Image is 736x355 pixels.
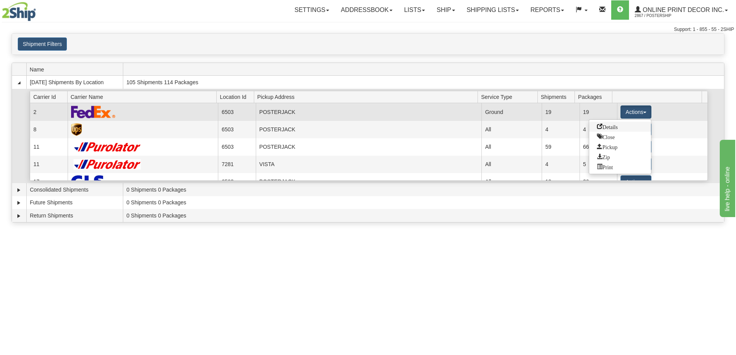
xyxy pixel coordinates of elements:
[123,76,724,89] td: 105 Shipments 114 Packages
[597,154,610,159] span: Zip
[256,173,482,190] td: POSTERJACK
[220,91,254,103] span: Location Id
[71,91,217,103] span: Carrier Name
[641,7,724,13] span: Online Print Decor Inc.
[71,123,82,136] img: UPS
[30,138,67,156] td: 11
[481,156,542,173] td: All
[542,173,579,190] td: 19
[30,156,67,173] td: 11
[481,121,542,138] td: All
[635,12,693,20] span: 2867 / PosterShip
[218,138,255,156] td: 6503
[256,103,482,121] td: POSTERJACK
[589,152,651,162] a: Zip and Download All Shipping Documents
[218,156,255,173] td: 7281
[26,209,123,222] td: Return Shipments
[431,0,461,20] a: Ship
[542,156,579,173] td: 4
[620,175,651,189] button: Actions
[289,0,335,20] a: Settings
[629,0,734,20] a: Online Print Decor Inc. 2867 / PosterShip
[481,138,542,156] td: All
[718,138,735,217] iframe: chat widget
[580,103,617,121] td: 19
[15,186,23,194] a: Expand
[589,162,651,172] a: Print or Download All Shipping Documents in one file
[33,91,67,103] span: Carrier Id
[26,183,123,196] td: Consolidated Shipments
[256,138,482,156] td: POSTERJACK
[123,209,724,222] td: 0 Shipments 0 Packages
[6,5,71,14] div: live help - online
[15,212,23,220] a: Expand
[580,121,617,138] td: 4
[256,121,482,138] td: POSTERJACK
[580,173,617,190] td: 20
[256,156,482,173] td: VISTA
[335,0,398,20] a: Addressbook
[597,134,615,139] span: Close
[2,26,734,33] div: Support: 1 - 855 - 55 - 2SHIP
[589,132,651,142] a: Close this group
[580,138,617,156] td: 66
[71,175,109,188] img: GLS Canada
[597,144,617,149] span: Pickup
[71,142,144,152] img: Purolator
[461,0,525,20] a: Shipping lists
[218,121,255,138] td: 6503
[542,138,579,156] td: 59
[218,103,255,121] td: 6503
[18,37,67,51] button: Shipment Filters
[580,156,617,173] td: 5
[218,173,255,190] td: 6503
[578,91,612,103] span: Packages
[589,142,651,152] a: Request a carrier pickup
[257,91,478,103] span: Pickup Address
[26,196,123,209] td: Future Shipments
[542,103,579,121] td: 19
[71,159,144,170] img: Purolator
[597,164,613,169] span: Print
[30,121,67,138] td: 8
[481,91,537,103] span: Service Type
[15,79,23,87] a: Collapse
[597,124,618,129] span: Details
[398,0,431,20] a: Lists
[71,105,116,118] img: FedEx Express®
[542,121,579,138] td: 4
[481,173,542,190] td: All
[26,76,123,89] td: [DATE] Shipments By Location
[123,183,724,196] td: 0 Shipments 0 Packages
[30,173,67,190] td: 17
[541,91,575,103] span: Shipments
[30,103,67,121] td: 2
[525,0,570,20] a: Reports
[123,196,724,209] td: 0 Shipments 0 Packages
[15,199,23,207] a: Expand
[481,103,542,121] td: Ground
[620,105,651,119] button: Actions
[30,63,123,75] span: Name
[2,2,36,21] img: logo2867.jpg
[589,122,651,132] a: Go to Details view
